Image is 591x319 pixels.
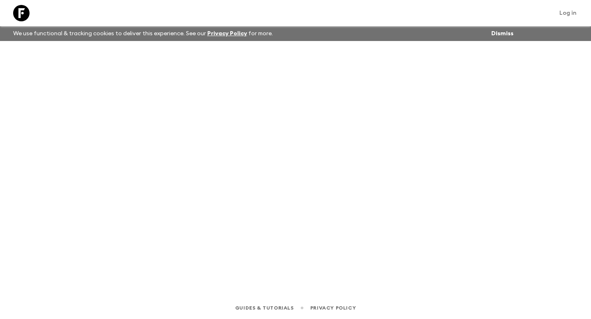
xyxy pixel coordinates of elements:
a: Privacy Policy [310,303,356,312]
button: Dismiss [489,28,515,39]
a: Guides & Tutorials [235,303,294,312]
a: Log in [555,7,581,19]
p: We use functional & tracking cookies to deliver this experience. See our for more. [10,26,276,41]
a: Privacy Policy [207,31,247,36]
